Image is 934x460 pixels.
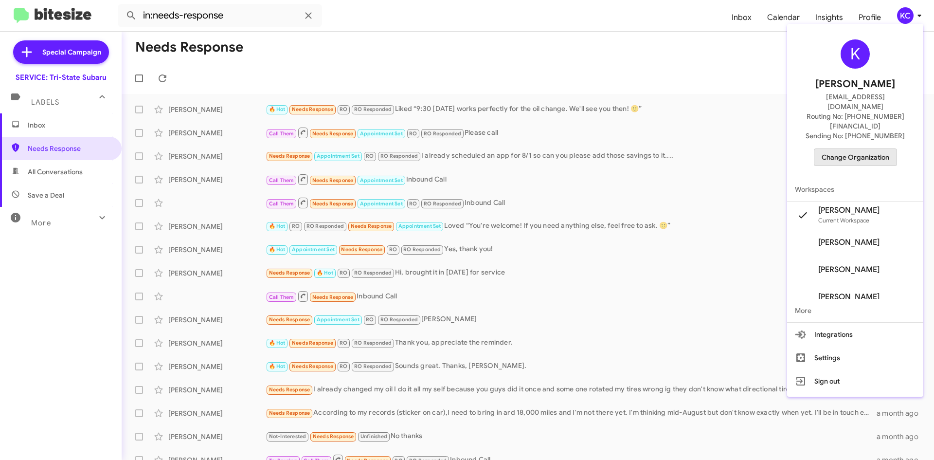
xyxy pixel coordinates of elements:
[818,292,880,302] span: [PERSON_NAME]
[818,238,880,247] span: [PERSON_NAME]
[799,92,912,111] span: [EMAIL_ADDRESS][DOMAIN_NAME]
[787,369,923,393] button: Sign out
[815,76,895,92] span: [PERSON_NAME]
[818,265,880,275] span: [PERSON_NAME]
[814,148,897,166] button: Change Organization
[806,131,905,141] span: Sending No: [PHONE_NUMBER]
[787,323,923,346] button: Integrations
[787,346,923,369] button: Settings
[787,299,923,322] span: More
[799,111,912,131] span: Routing No: [PHONE_NUMBER][FINANCIAL_ID]
[818,217,869,224] span: Current Workspace
[822,149,889,166] span: Change Organization
[841,39,870,69] div: K
[787,178,923,201] span: Workspaces
[818,205,880,215] span: [PERSON_NAME]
